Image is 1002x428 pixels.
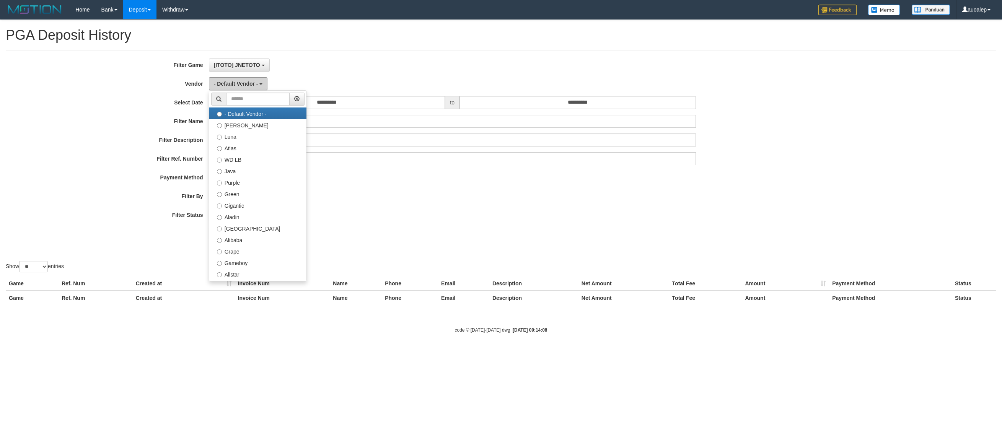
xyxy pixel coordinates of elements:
th: Description [489,277,578,291]
img: Button%20Memo.svg [868,5,900,15]
label: Luna [209,130,306,142]
label: [GEOGRAPHIC_DATA] [209,222,306,234]
input: [GEOGRAPHIC_DATA] [217,226,222,231]
img: Feedback.jpg [818,5,857,15]
label: Alibaba [209,234,306,245]
input: - Default Vendor - [217,112,222,117]
th: Invoice Num [235,277,330,291]
label: Java [209,165,306,176]
label: Xtr [209,280,306,291]
th: Phone [382,291,438,305]
input: Java [217,169,222,174]
input: Atlas [217,146,222,151]
input: Alibaba [217,238,222,243]
strong: [DATE] 09:14:08 [513,327,547,333]
th: Email [438,277,489,291]
input: Allstar [217,272,222,277]
label: Show entries [6,261,64,272]
input: Gigantic [217,203,222,208]
th: Total Fee [669,277,742,291]
label: [PERSON_NAME] [209,119,306,130]
label: WD LB [209,153,306,165]
th: Phone [382,277,438,291]
label: Grape [209,245,306,257]
small: code © [DATE]-[DATE] dwg | [455,327,547,333]
button: [ITOTO] JNETOTO [209,59,270,72]
span: - Default Vendor - [214,81,258,87]
input: Aladin [217,215,222,220]
label: - Default Vendor - [209,107,306,119]
label: Gameboy [209,257,306,268]
th: Created at [133,277,235,291]
label: Purple [209,176,306,188]
th: Created at [133,291,235,305]
th: Description [489,291,578,305]
input: Gameboy [217,261,222,266]
th: Email [438,291,489,305]
th: Amount [742,291,829,305]
img: MOTION_logo.png [6,4,64,15]
th: Amount [742,277,829,291]
h1: PGA Deposit History [6,28,996,43]
label: Green [209,188,306,199]
span: [ITOTO] JNETOTO [214,62,260,68]
input: Grape [217,249,222,254]
input: [PERSON_NAME] [217,123,222,128]
th: Name [330,277,382,291]
label: Gigantic [209,199,306,211]
th: Game [6,291,59,305]
label: Aladin [209,211,306,222]
input: WD LB [217,158,222,163]
select: Showentries [19,261,48,272]
label: Atlas [209,142,306,153]
th: Status [952,291,996,305]
th: Invoice Num [235,291,330,305]
th: Ref. Num [59,277,133,291]
button: - Default Vendor - [209,77,268,90]
th: Total Fee [669,291,742,305]
th: Status [952,277,996,291]
th: Name [330,291,382,305]
input: Luna [217,135,222,140]
th: Net Amount [578,277,669,291]
th: Payment Method [829,291,952,305]
th: Ref. Num [59,291,133,305]
input: Purple [217,181,222,186]
label: Allstar [209,268,306,280]
span: to [445,96,459,109]
input: Green [217,192,222,197]
img: panduan.png [912,5,950,15]
th: Payment Method [829,277,952,291]
th: Net Amount [578,291,669,305]
th: Game [6,277,59,291]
